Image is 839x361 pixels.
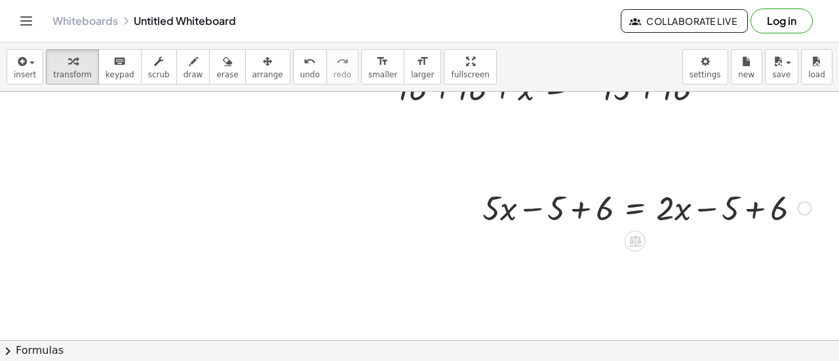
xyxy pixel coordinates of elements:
i: format_size [376,54,389,69]
span: transform [53,70,92,79]
span: scrub [148,70,170,79]
a: Whiteboards [52,14,118,28]
span: settings [690,70,721,79]
button: fullscreen [444,49,496,85]
button: Collaborate Live [621,9,748,33]
span: undo [300,70,320,79]
button: Toggle navigation [16,10,37,31]
button: draw [176,49,210,85]
span: load [808,70,825,79]
button: format_sizesmaller [361,49,404,85]
button: arrange [245,49,290,85]
button: format_sizelarger [404,49,441,85]
span: keypad [106,70,134,79]
span: save [772,70,790,79]
i: redo [336,54,349,69]
span: arrange [252,70,283,79]
div: Apply the same math to both sides of the equation [625,231,646,252]
span: redo [334,70,351,79]
span: Collaborate Live [632,15,737,27]
button: scrub [141,49,177,85]
button: redoredo [326,49,359,85]
button: keyboardkeypad [98,49,142,85]
button: undoundo [293,49,327,85]
span: insert [14,70,36,79]
button: Log in [751,9,813,33]
i: undo [303,54,316,69]
button: transform [46,49,99,85]
i: format_size [416,54,429,69]
span: draw [184,70,203,79]
span: larger [411,70,434,79]
button: insert [7,49,43,85]
span: smaller [368,70,397,79]
button: erase [209,49,245,85]
button: load [801,49,832,85]
button: new [731,49,762,85]
i: keyboard [113,54,126,69]
span: fullscreen [451,70,489,79]
span: new [738,70,754,79]
button: save [765,49,798,85]
span: erase [216,70,238,79]
button: settings [682,49,728,85]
